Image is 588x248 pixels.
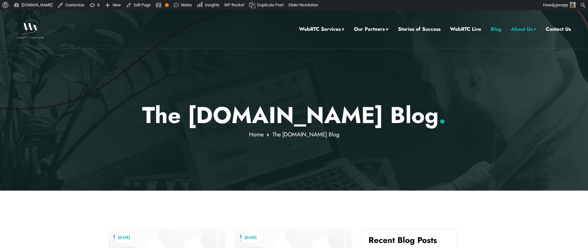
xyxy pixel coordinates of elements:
a: WebRTC Services [299,25,344,33]
a: [DATE] [241,233,260,242]
a: About Us [511,25,536,33]
img: WebRTC.ventures [17,20,44,39]
a: Our Partners [354,25,389,33]
a: Home [249,130,264,139]
span: . [439,99,446,132]
div: OK [165,3,169,7]
span: jenopp [556,3,568,7]
a: [DATE] [115,233,133,242]
h1: The [DOMAIN_NAME] Blog [108,101,480,129]
span: Slider Revolution [288,3,318,7]
span: The [DOMAIN_NAME] Blog [272,130,339,139]
a: Stories of Success [398,25,441,33]
a: Blog [491,25,501,33]
a: WebRTC Live [450,25,481,33]
a: Contact Us [546,25,571,33]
